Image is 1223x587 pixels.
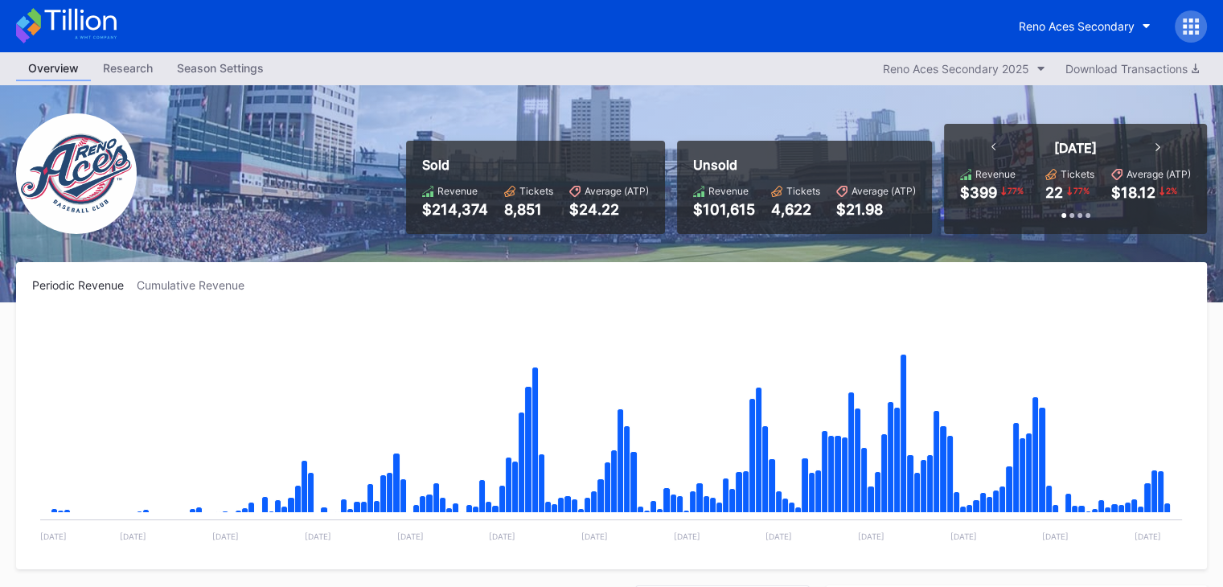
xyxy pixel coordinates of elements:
[422,201,488,218] div: $214,374
[771,201,820,218] div: 4,622
[1019,19,1135,33] div: Reno Aces Secondary
[1061,168,1094,180] div: Tickets
[960,184,997,201] div: $399
[489,532,515,541] text: [DATE]
[504,201,553,218] div: 8,851
[883,62,1029,76] div: Reno Aces Secondary 2025
[950,532,977,541] text: [DATE]
[585,185,649,197] div: Average (ATP)
[852,185,916,197] div: Average (ATP)
[40,532,67,541] text: [DATE]
[1072,184,1091,197] div: 77 %
[437,185,478,197] div: Revenue
[1135,532,1161,541] text: [DATE]
[32,278,137,292] div: Periodic Revenue
[1042,532,1069,541] text: [DATE]
[32,312,1190,553] svg: Chart title
[1006,184,1025,197] div: 77 %
[693,201,755,218] div: $101,615
[1164,184,1179,197] div: 2 %
[91,56,165,81] a: Research
[674,532,700,541] text: [DATE]
[975,168,1016,180] div: Revenue
[16,113,137,234] img: RenoAces.png
[165,56,276,81] a: Season Settings
[858,532,884,541] text: [DATE]
[519,185,553,197] div: Tickets
[1111,184,1155,201] div: $18.12
[137,278,257,292] div: Cumulative Revenue
[91,56,165,80] div: Research
[1057,58,1207,80] button: Download Transactions
[422,157,649,173] div: Sold
[875,58,1053,80] button: Reno Aces Secondary 2025
[708,185,749,197] div: Revenue
[305,532,331,541] text: [DATE]
[1065,62,1199,76] div: Download Transactions
[396,532,423,541] text: [DATE]
[212,532,239,541] text: [DATE]
[1045,184,1063,201] div: 22
[1007,11,1163,41] button: Reno Aces Secondary
[1054,140,1097,156] div: [DATE]
[693,157,916,173] div: Unsold
[165,56,276,80] div: Season Settings
[569,201,649,218] div: $24.22
[836,201,916,218] div: $21.98
[120,532,146,541] text: [DATE]
[1127,168,1191,180] div: Average (ATP)
[581,532,608,541] text: [DATE]
[786,185,820,197] div: Tickets
[765,532,792,541] text: [DATE]
[16,56,91,81] a: Overview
